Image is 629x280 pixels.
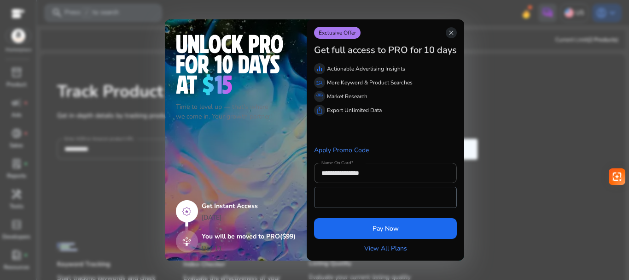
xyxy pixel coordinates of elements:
[319,188,452,207] iframe: Secure payment input frame
[202,244,222,253] p: Day 11
[176,102,296,121] p: Time to level up — that's where we come in. Your growth partner!
[448,29,455,36] span: close
[316,93,323,100] span: storefront
[327,92,367,101] p: Market Research
[202,203,296,210] h5: Get Instant Access
[314,27,361,39] p: Exclusive Offer
[327,78,413,87] p: More Keyword & Product Searches
[202,213,296,222] p: [DATE]
[327,65,405,73] p: Actionable Advertising Insights
[327,106,382,114] p: Export Unlimited Data
[280,232,296,241] span: ($99)
[424,45,457,56] h3: 10 days
[316,107,323,114] span: ios_share
[316,65,323,72] span: equalizer
[314,146,369,155] a: Apply Promo Code
[321,160,351,166] mat-label: Name On Card
[202,233,296,241] h5: You will be moved to PRO
[373,224,399,233] span: Pay Now
[314,218,457,239] button: Pay Now
[316,79,323,86] span: manage_search
[314,45,422,56] h3: Get full access to PRO for
[364,244,407,253] a: View All Plans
